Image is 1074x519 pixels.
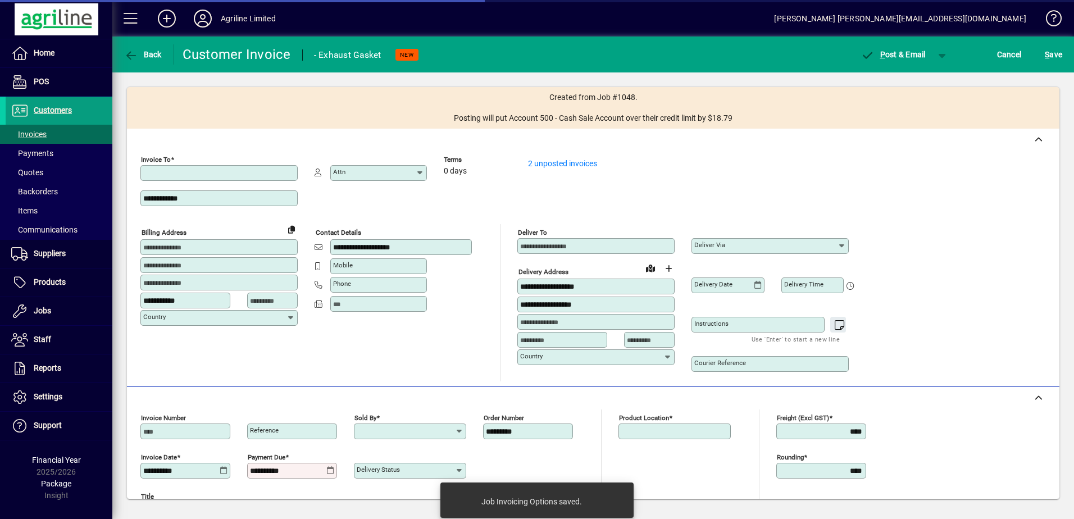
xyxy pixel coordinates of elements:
span: Created from Job #1048. [549,92,638,103]
span: Financial Year [32,456,81,465]
button: Choose address [659,259,677,277]
a: Communications [6,220,112,239]
mat-label: Instructions [694,320,729,327]
app-page-header-button: Back [112,44,174,65]
button: Back [121,44,165,65]
a: Settings [6,383,112,411]
a: Products [6,268,112,297]
span: Backorders [11,187,58,196]
mat-hint: Use 'Enter' to start a new line [752,333,840,345]
a: View on map [641,259,659,277]
mat-label: Delivery date [694,280,732,288]
mat-label: Country [143,313,166,321]
span: Back [124,50,162,59]
mat-label: Rounding [777,453,804,461]
button: Save [1042,44,1065,65]
span: Customers [34,106,72,115]
span: Jobs [34,306,51,315]
div: Customer Invoice [183,45,291,63]
button: Copy to Delivery address [283,220,301,238]
button: Post & Email [855,44,931,65]
span: Staff [34,335,51,344]
mat-label: Delivery status [357,466,400,474]
button: Profile [185,8,221,29]
span: Reports [34,363,61,372]
span: Products [34,277,66,286]
mat-label: Product location [619,414,669,422]
mat-label: Deliver via [694,241,725,249]
mat-label: Sold by [354,414,376,422]
span: Posting will put Account 500 - Cash Sale Account over their credit limit by $18.79 [454,112,732,124]
a: Staff [6,326,112,354]
a: Jobs [6,297,112,325]
span: Settings [34,392,62,401]
mat-label: Reference [250,426,279,434]
mat-label: Title [141,493,154,500]
button: Cancel [994,44,1025,65]
mat-label: Payment due [248,453,285,461]
mat-label: Phone [333,280,351,288]
a: Home [6,39,112,67]
a: Knowledge Base [1037,2,1060,39]
span: Terms [444,156,511,163]
a: Support [6,412,112,440]
mat-label: Mobile [333,261,353,269]
mat-label: Order number [484,414,524,422]
span: Suppliers [34,249,66,258]
span: Communications [11,225,78,234]
a: Quotes [6,163,112,182]
mat-label: Invoice To [141,156,171,163]
mat-label: Attn [333,168,345,176]
a: Payments [6,144,112,163]
mat-label: Freight (excl GST) [777,414,829,422]
span: P [880,50,885,59]
div: - Exhaust Gasket [314,46,381,64]
span: Support [34,421,62,430]
div: Job Invoicing Options saved. [481,496,582,507]
a: Backorders [6,182,112,201]
a: 2 unposted invoices [528,159,597,168]
a: Reports [6,354,112,383]
mat-label: Invoice number [141,414,186,422]
span: Home [34,48,54,57]
a: Invoices [6,125,112,144]
span: Invoices [11,130,47,139]
span: S [1045,50,1049,59]
span: POS [34,77,49,86]
span: ave [1045,45,1062,63]
span: Payments [11,149,53,158]
mat-label: Country [520,352,543,360]
button: Add [149,8,185,29]
mat-label: Invoice date [141,453,177,461]
a: Items [6,201,112,220]
span: Cancel [997,45,1022,63]
a: Suppliers [6,240,112,268]
mat-label: Deliver To [518,229,547,236]
span: NEW [400,51,414,58]
mat-label: Delivery time [784,280,823,288]
mat-label: Courier Reference [694,359,746,367]
span: Package [41,479,71,488]
span: Items [11,206,38,215]
div: [PERSON_NAME] [PERSON_NAME][EMAIL_ADDRESS][DOMAIN_NAME] [774,10,1026,28]
span: Quotes [11,168,43,177]
span: ost & Email [861,50,926,59]
a: POS [6,68,112,96]
span: 0 days [444,167,467,176]
div: Agriline Limited [221,10,276,28]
